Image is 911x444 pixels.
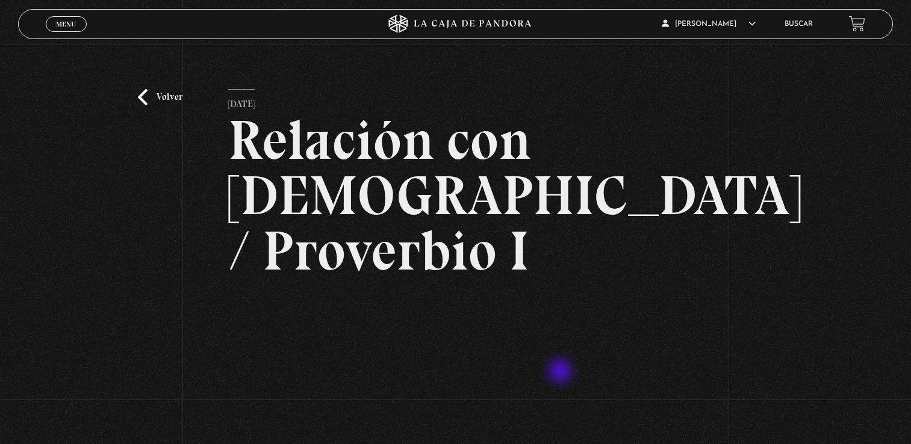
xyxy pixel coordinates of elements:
a: Volver [138,89,182,105]
span: [PERSON_NAME] [662,20,756,28]
span: Menu [56,20,76,28]
p: [DATE] [228,89,255,113]
a: View your shopping cart [849,16,865,32]
a: Buscar [785,20,813,28]
h2: Relación con [DEMOGRAPHIC_DATA] / Proverbio I [228,113,683,279]
span: Cerrar [52,31,80,39]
